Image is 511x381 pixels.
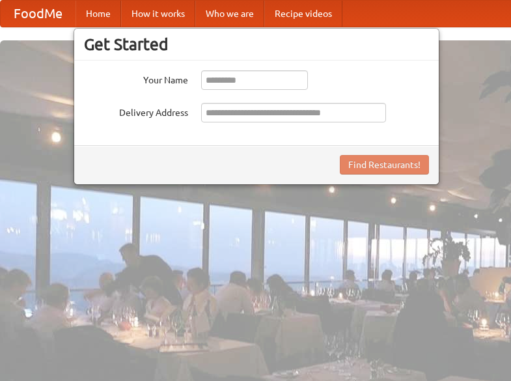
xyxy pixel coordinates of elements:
[340,155,429,175] button: Find Restaurants!
[84,70,188,87] label: Your Name
[1,1,76,27] a: FoodMe
[76,1,121,27] a: Home
[264,1,342,27] a: Recipe videos
[121,1,195,27] a: How it works
[84,35,429,54] h3: Get Started
[195,1,264,27] a: Who we are
[84,103,188,119] label: Delivery Address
